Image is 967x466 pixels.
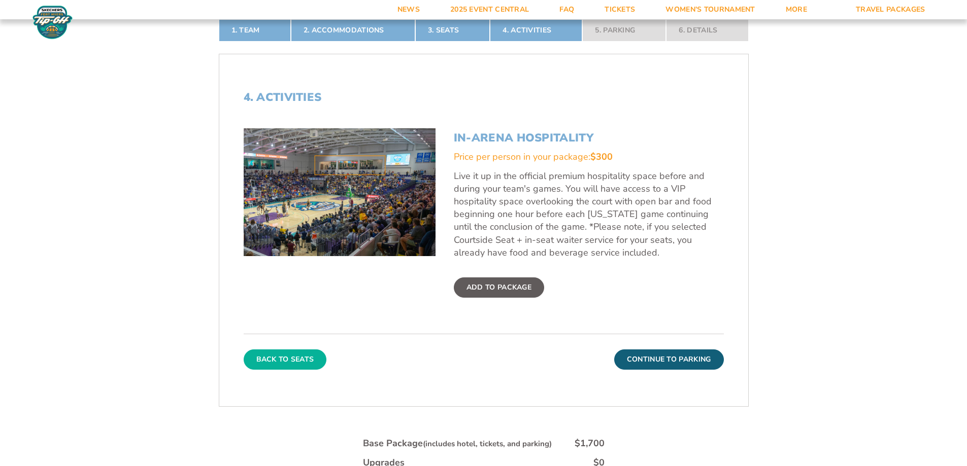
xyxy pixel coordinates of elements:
[291,19,415,42] a: 2. Accommodations
[244,128,436,256] img: In-Arena Hospitality
[575,437,605,450] div: $1,700
[219,19,291,42] a: 1. Team
[423,439,552,449] small: (includes hotel, tickets, and parking)
[363,437,552,450] div: Base Package
[454,170,724,259] p: Live it up in the official premium hospitality space before and during your team's games. You wil...
[454,151,724,163] div: Price per person in your package:
[454,277,544,298] label: Add To Package
[244,349,327,370] button: Back To Seats
[614,349,724,370] button: Continue To Parking
[415,19,490,42] a: 3. Seats
[454,131,724,145] h3: In-Arena Hospitality
[30,5,75,40] img: Fort Myers Tip-Off
[590,151,613,163] span: $300
[244,91,724,104] h2: 4. Activities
